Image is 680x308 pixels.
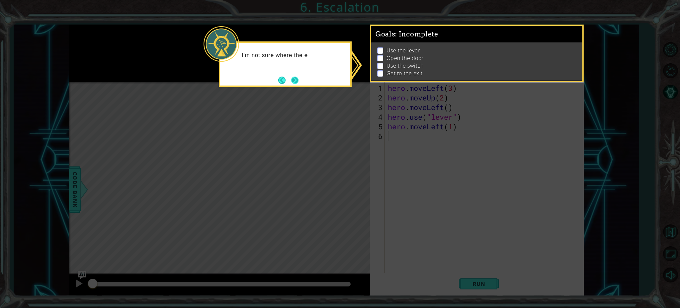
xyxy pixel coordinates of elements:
p: Use the lever [386,47,420,54]
button: Next [291,77,298,84]
p: Open the door [386,54,424,62]
button: Back [278,77,291,84]
span: Goals [376,30,438,38]
p: Get to the exit [386,70,423,77]
p: Use the switch [386,62,424,69]
span: : Incomplete [395,30,438,38]
p: I'm not sure where the e [242,52,346,59]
